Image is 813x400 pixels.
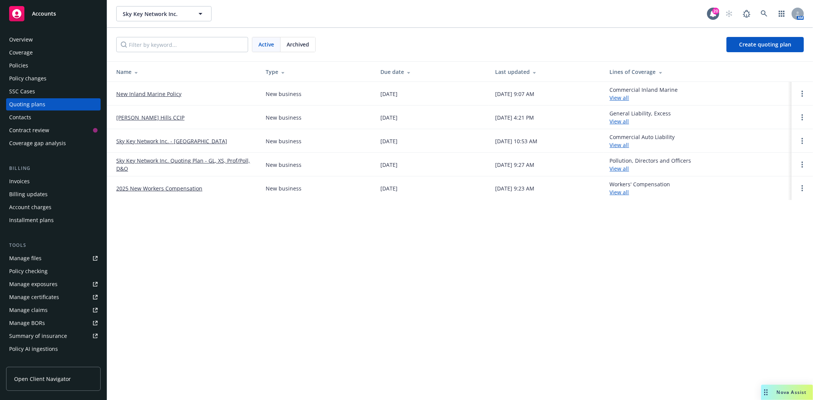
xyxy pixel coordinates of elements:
div: 20 [712,8,719,14]
a: View all [610,141,629,149]
div: Commercial Inland Marine [610,86,678,102]
a: Accounts [6,3,101,24]
div: Contacts [9,111,31,123]
span: Nova Assist [777,389,807,395]
div: Contract review [9,124,49,136]
div: General Liability, Excess [610,109,671,125]
a: Billing updates [6,188,101,200]
div: Quoting plans [9,98,45,110]
div: Manage BORs [9,317,45,329]
div: Manage certificates [9,291,59,303]
div: Last updated [495,68,598,76]
a: Report a Bug [739,6,754,21]
a: Overview [6,34,101,46]
div: [DATE] [380,184,398,192]
div: [DATE] [380,161,398,169]
div: Installment plans [9,214,54,226]
div: Workers' Compensation [610,180,670,196]
div: Summary of insurance [9,330,67,342]
span: Open Client Navigator [14,375,71,383]
a: Search [757,6,772,21]
div: [DATE] 9:23 AM [495,184,534,192]
div: Manage claims [9,304,48,316]
a: View all [610,94,629,101]
a: Manage claims [6,304,101,316]
a: Policy changes [6,72,101,85]
a: Quoting plans [6,98,101,110]
div: Tools [6,242,101,249]
span: Active [258,40,274,48]
a: Policy AI ingestions [6,343,101,355]
div: Lines of Coverage [610,68,786,76]
a: Open options [798,160,807,169]
a: Manage BORs [6,317,101,329]
a: View all [610,118,629,125]
div: Drag to move [761,385,771,400]
div: New business [266,90,301,98]
a: Manage files [6,252,101,264]
a: Coverage [6,46,101,59]
a: Open options [798,89,807,98]
div: Manage exposures [9,278,58,290]
span: Accounts [32,11,56,17]
div: SSC Cases [9,85,35,98]
a: Open options [798,184,807,193]
button: Sky Key Network Inc. [116,6,212,21]
a: Manage exposures [6,278,101,290]
a: Contract review [6,124,101,136]
a: SSC Cases [6,85,101,98]
div: Policy checking [9,265,48,277]
div: [DATE] 10:53 AM [495,137,537,145]
div: [DATE] 9:27 AM [495,161,534,169]
a: Invoices [6,175,101,187]
a: Manage certificates [6,291,101,303]
div: Billing updates [9,188,48,200]
a: Sky Key Network Inc. Quoting Plan - GL, XS, Prof/Poll, D&O [116,157,253,173]
div: Coverage gap analysis [9,137,66,149]
div: Overview [9,34,33,46]
span: Create quoting plan [739,41,791,48]
a: Sky Key Network Inc. - [GEOGRAPHIC_DATA] [116,137,227,145]
div: Policy changes [9,72,47,85]
a: Account charges [6,201,101,213]
div: Name [116,68,253,76]
a: Coverage gap analysis [6,137,101,149]
a: View all [610,189,629,196]
a: New Inland Marine Policy [116,90,181,98]
a: 2025 New Workers Compensation [116,184,202,192]
a: View all [610,165,629,172]
div: New business [266,114,301,122]
div: Type [266,68,368,76]
a: Policy checking [6,265,101,277]
a: Summary of insurance [6,330,101,342]
div: Account charges [9,201,51,213]
div: Coverage [9,46,33,59]
div: New business [266,184,301,192]
div: [DATE] [380,90,398,98]
div: Policy AI ingestions [9,343,58,355]
a: Policies [6,59,101,72]
div: Manage files [9,252,42,264]
div: Policies [9,59,28,72]
a: Switch app [774,6,789,21]
span: Archived [287,40,309,48]
a: [PERSON_NAME] Hills CCIP [116,114,184,122]
div: [DATE] 4:21 PM [495,114,534,122]
div: New business [266,137,301,145]
a: Create quoting plan [726,37,804,52]
div: [DATE] [380,137,398,145]
div: Commercial Auto Liability [610,133,675,149]
span: Sky Key Network Inc. [123,10,189,18]
button: Nova Assist [761,385,813,400]
div: Billing [6,165,101,172]
div: New business [266,161,301,169]
div: Pollution, Directors and Officers [610,157,691,173]
a: Start snowing [722,6,737,21]
a: Open options [798,136,807,146]
a: Installment plans [6,214,101,226]
a: Open options [798,113,807,122]
div: Invoices [9,175,30,187]
div: [DATE] 9:07 AM [495,90,534,98]
a: Contacts [6,111,101,123]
